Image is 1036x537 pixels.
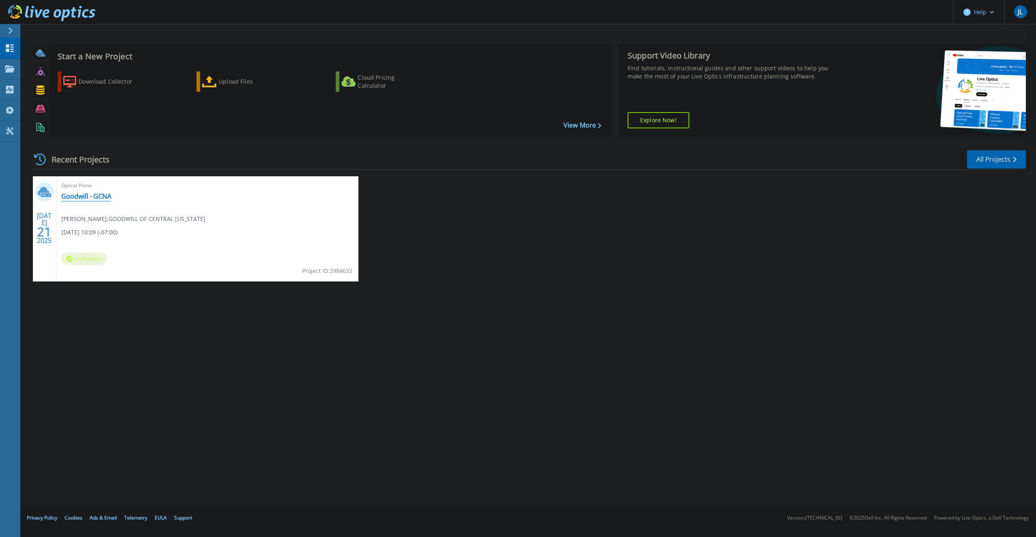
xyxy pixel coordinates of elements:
a: Download Collector [58,71,148,92]
span: [DATE] 10:09 (-07:00) [61,228,117,237]
a: All Projects [967,150,1026,169]
div: Support Video Library [628,50,837,61]
h3: Start a New Project [58,52,601,61]
span: JL [1018,9,1023,15]
a: Upload Files [196,71,287,92]
li: Powered by Live Optics, a Dell Technology [934,515,1029,521]
span: Optical Prime [61,181,354,190]
a: View More [563,121,601,129]
div: Download Collector [78,74,143,90]
span: [PERSON_NAME] , GOODWILL OF CENTRAL [US_STATE] [61,214,205,223]
a: Explore Now! [628,112,689,128]
a: Cookies [65,514,82,521]
a: Ads & Email [90,514,117,521]
a: EULA [155,514,167,521]
div: Recent Projects [31,149,121,169]
span: Complete [61,253,107,265]
div: [DATE] 2025 [37,213,52,243]
div: Find tutorials, instructional guides and other support videos to help you make the most of your L... [628,64,837,80]
div: Cloud Pricing Calculator [358,74,423,90]
div: Upload Files [219,74,284,90]
li: © 2025 Dell Inc. All Rights Reserved [849,515,927,521]
a: Telemetry [124,514,147,521]
a: Cloud Pricing Calculator [336,71,426,92]
li: Version: [TECHNICAL_ID] [787,515,842,521]
a: Support [174,514,192,521]
a: Privacy Policy [27,514,57,521]
span: 21 [37,228,52,235]
a: Goodwill - GCNA [61,192,111,200]
span: Project ID: 2984632 [302,266,352,275]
